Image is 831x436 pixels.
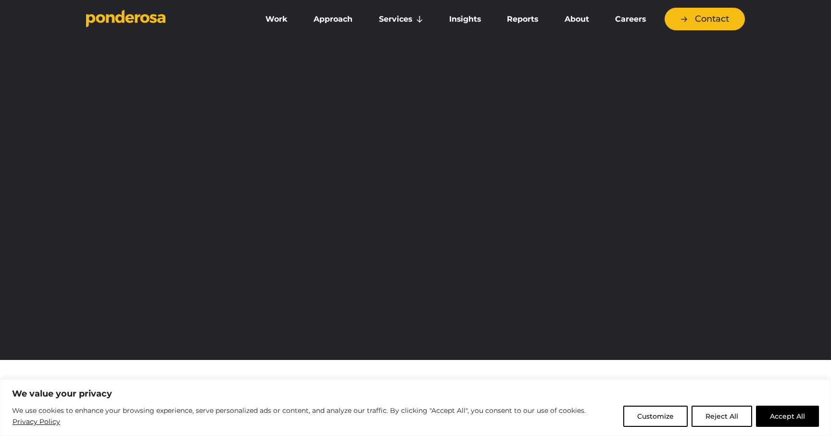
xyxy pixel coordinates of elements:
[254,9,299,29] a: Work
[692,406,752,427] button: Reject All
[553,9,600,29] a: About
[665,8,745,30] a: Contact
[756,406,819,427] button: Accept All
[12,416,61,427] a: Privacy Policy
[86,10,240,29] a: Go to homepage
[368,9,434,29] a: Services
[12,388,819,399] p: We value your privacy
[623,406,688,427] button: Customize
[438,9,492,29] a: Insights
[496,9,549,29] a: Reports
[604,9,657,29] a: Careers
[302,9,364,29] a: Approach
[12,405,616,428] p: We use cookies to enhance your browsing experience, serve personalized ads or content, and analyz...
